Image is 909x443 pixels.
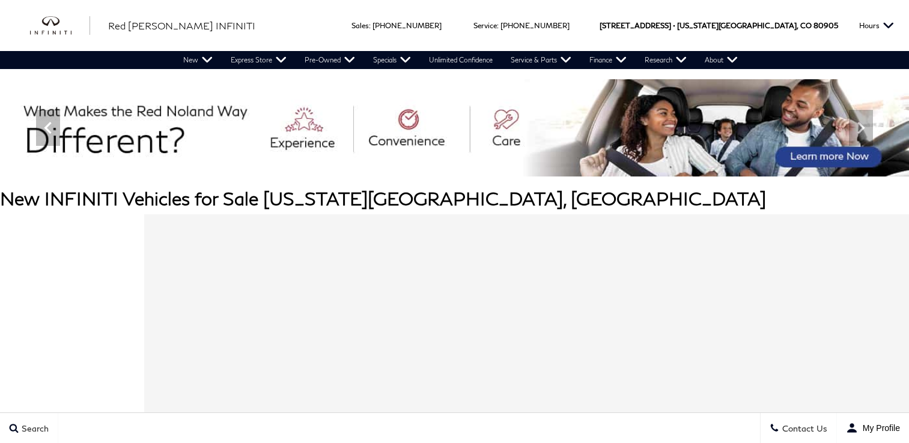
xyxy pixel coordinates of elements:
[420,51,502,69] a: Unlimited Confidence
[696,51,747,69] a: About
[364,51,420,69] a: Specials
[222,51,296,69] a: Express Store
[837,413,909,443] button: user-profile-menu
[174,51,222,69] a: New
[174,51,747,69] nav: Main Navigation
[858,423,900,433] span: My Profile
[369,21,371,30] span: :
[108,19,255,33] a: Red [PERSON_NAME] INFINITI
[19,423,49,433] span: Search
[351,21,369,30] span: Sales
[296,51,364,69] a: Pre-Owned
[580,51,636,69] a: Finance
[497,21,499,30] span: :
[779,423,827,433] span: Contact Us
[500,21,570,30] a: [PHONE_NUMBER]
[372,21,442,30] a: [PHONE_NUMBER]
[30,16,90,35] img: INFINITI
[30,16,90,35] a: infiniti
[636,51,696,69] a: Research
[108,20,255,31] span: Red [PERSON_NAME] INFINITI
[600,21,838,30] a: [STREET_ADDRESS] • [US_STATE][GEOGRAPHIC_DATA], CO 80905
[473,21,497,30] span: Service
[502,51,580,69] a: Service & Parts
